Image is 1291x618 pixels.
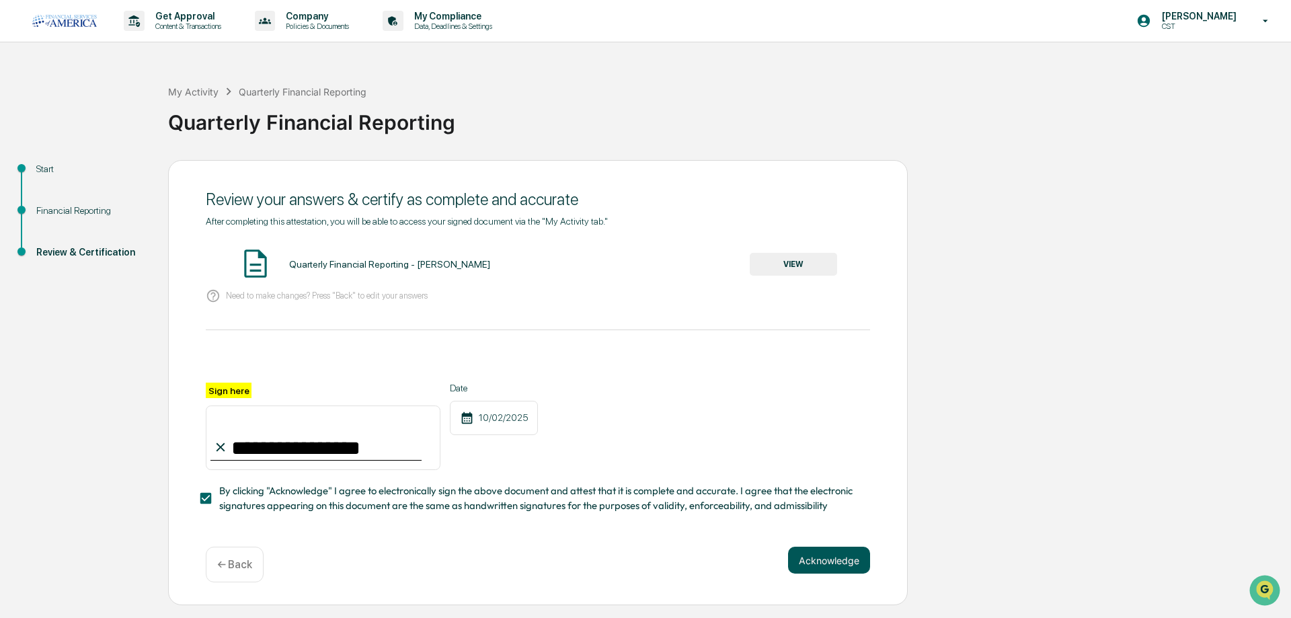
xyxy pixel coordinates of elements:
[13,196,24,207] div: 🔎
[403,22,499,31] p: Data, Deadlines & Settings
[8,164,92,188] a: 🖐️Preclearance
[1151,11,1243,22] p: [PERSON_NAME]
[13,28,245,50] p: How can we help?
[450,401,538,435] div: 10/02/2025
[206,383,251,398] label: Sign here
[275,11,356,22] p: Company
[95,227,163,238] a: Powered byPylon
[229,107,245,123] button: Start new chat
[403,11,499,22] p: My Compliance
[46,103,221,116] div: Start new chat
[13,103,38,127] img: 1746055101610-c473b297-6a78-478c-a979-82029cc54cd1
[27,195,85,208] span: Data Lookup
[46,116,170,127] div: We're available if you need us!
[134,228,163,238] span: Pylon
[226,291,428,301] p: Need to make changes? Press "Back" to edit your answers
[289,259,490,270] div: Quarterly Financial Reporting - [PERSON_NAME]
[145,11,228,22] p: Get Approval
[8,190,90,214] a: 🔎Data Lookup
[206,216,608,227] span: After completing this attestation, you will be able to access your signed document via the "My Ac...
[239,86,366,98] div: Quarterly Financial Reporting
[168,86,219,98] div: My Activity
[239,247,272,280] img: Document Icon
[275,22,356,31] p: Policies & Documents
[1151,22,1243,31] p: CST
[219,484,859,514] span: By clicking "Acknowledge" I agree to electronically sign the above document and attest that it is...
[36,204,147,218] div: Financial Reporting
[32,15,97,27] img: logo
[36,162,147,176] div: Start
[13,171,24,182] div: 🖐️
[217,558,252,571] p: ← Back
[145,22,228,31] p: Content & Transactions
[788,547,870,574] button: Acknowledge
[27,169,87,183] span: Preclearance
[36,245,147,260] div: Review & Certification
[1248,574,1284,610] iframe: Open customer support
[206,190,870,209] div: Review your answers & certify as complete and accurate
[97,171,108,182] div: 🗄️
[92,164,172,188] a: 🗄️Attestations
[111,169,167,183] span: Attestations
[168,100,1284,134] div: Quarterly Financial Reporting
[450,383,538,393] label: Date
[750,253,837,276] button: VIEW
